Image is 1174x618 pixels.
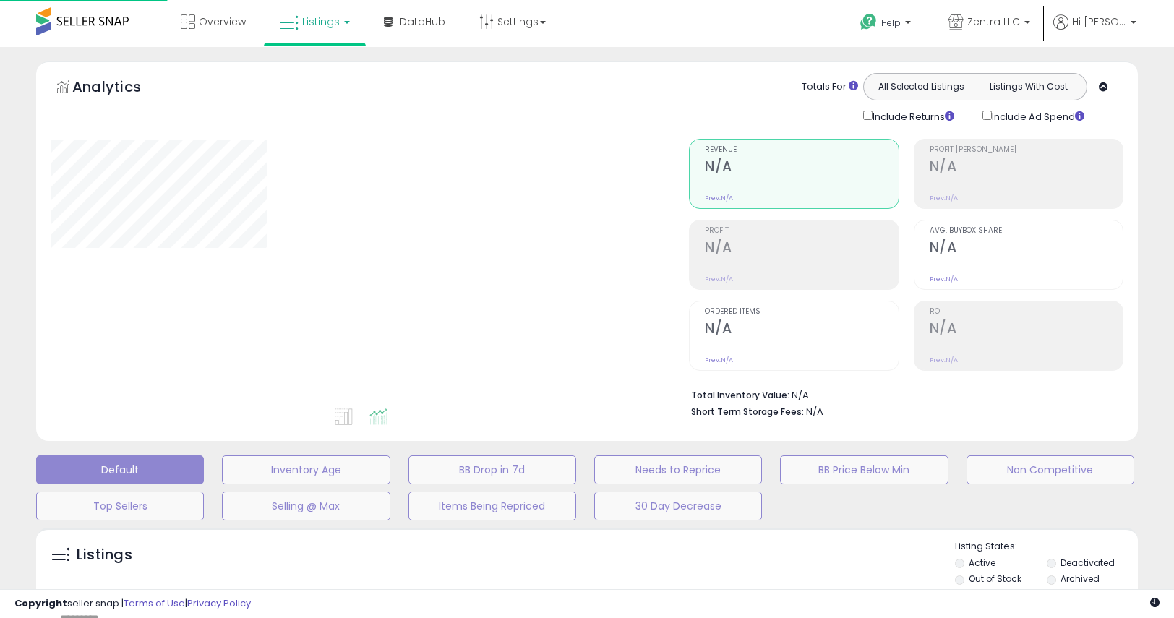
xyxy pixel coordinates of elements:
[881,17,901,29] span: Help
[222,492,390,520] button: Selling @ Max
[930,239,1123,259] h2: N/A
[705,227,898,235] span: Profit
[780,455,948,484] button: BB Price Below Min
[705,356,733,364] small: Prev: N/A
[930,356,958,364] small: Prev: N/A
[930,275,958,283] small: Prev: N/A
[930,308,1123,316] span: ROI
[36,455,204,484] button: Default
[705,194,733,202] small: Prev: N/A
[691,405,804,418] b: Short Term Storage Fees:
[400,14,445,29] span: DataHub
[691,385,1113,403] li: N/A
[806,405,823,419] span: N/A
[705,158,898,178] h2: N/A
[594,455,762,484] button: Needs to Reprice
[705,320,898,340] h2: N/A
[860,13,878,31] i: Get Help
[1053,14,1136,47] a: Hi [PERSON_NAME]
[930,158,1123,178] h2: N/A
[408,492,576,520] button: Items Being Repriced
[967,14,1020,29] span: Zentra LLC
[199,14,246,29] span: Overview
[302,14,340,29] span: Listings
[705,275,733,283] small: Prev: N/A
[974,77,1082,96] button: Listings With Cost
[705,146,898,154] span: Revenue
[967,455,1134,484] button: Non Competitive
[72,77,169,100] h5: Analytics
[705,308,898,316] span: Ordered Items
[852,108,972,124] div: Include Returns
[930,146,1123,154] span: Profit [PERSON_NAME]
[594,492,762,520] button: 30 Day Decrease
[849,2,925,47] a: Help
[705,239,898,259] h2: N/A
[36,492,204,520] button: Top Sellers
[867,77,975,96] button: All Selected Listings
[930,320,1123,340] h2: N/A
[14,596,67,610] strong: Copyright
[972,108,1107,124] div: Include Ad Spend
[1072,14,1126,29] span: Hi [PERSON_NAME]
[930,227,1123,235] span: Avg. Buybox Share
[14,597,251,611] div: seller snap | |
[691,389,789,401] b: Total Inventory Value:
[408,455,576,484] button: BB Drop in 7d
[802,80,858,94] div: Totals For
[930,194,958,202] small: Prev: N/A
[222,455,390,484] button: Inventory Age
